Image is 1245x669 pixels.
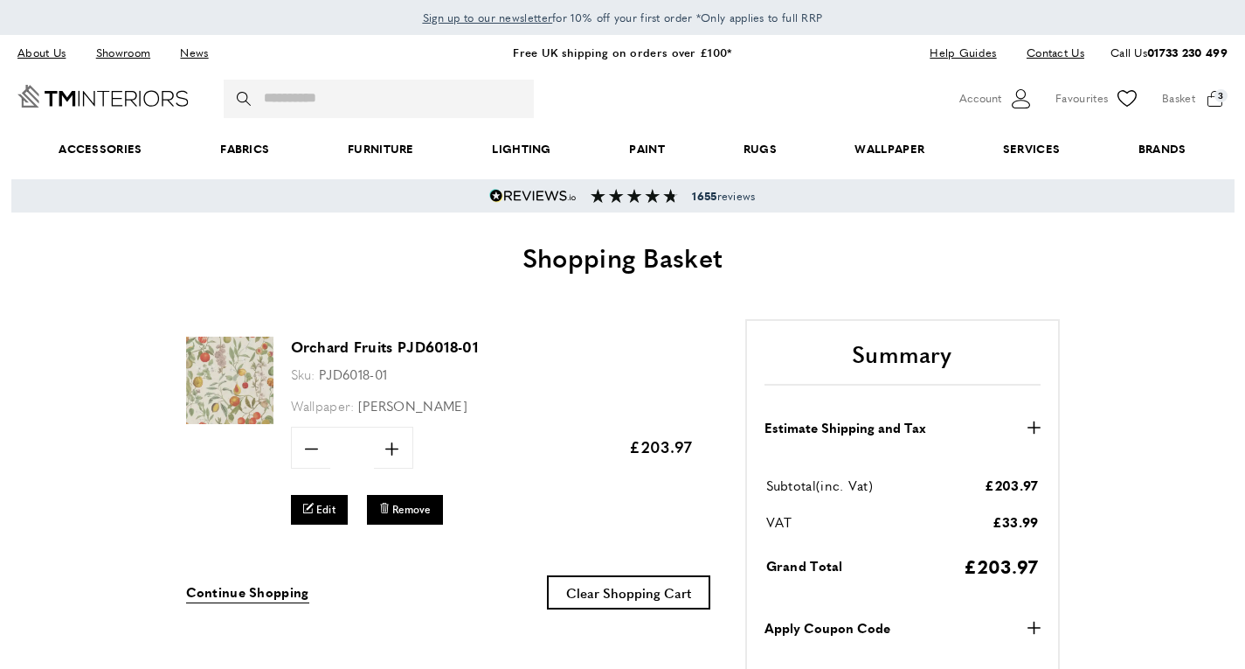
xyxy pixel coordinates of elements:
[522,238,723,275] span: Shopping Basket
[489,189,577,203] img: Reviews.io 5 stars
[237,80,254,118] button: Search
[19,122,181,176] span: Accessories
[358,396,467,415] span: [PERSON_NAME]
[513,44,731,60] a: Free UK shipping on orders over £100*
[367,495,443,524] button: Remove Orchard Fruits PJD6018-01
[291,495,349,524] a: Edit Orchard Fruits PJD6018-01
[766,556,843,575] span: Grand Total
[566,583,691,602] span: Clear Shopping Cart
[766,512,792,531] span: VAT
[291,365,315,383] span: Sku:
[629,436,692,457] span: £203.97
[316,502,335,517] span: Edit
[816,476,873,494] span: (inc. Vat)
[1055,86,1140,112] a: Favourites
[964,553,1038,579] span: £203.97
[964,122,1099,176] a: Services
[308,122,453,176] a: Furniture
[547,575,710,610] button: Clear Shopping Cart
[1099,122,1225,176] a: Brands
[1110,44,1228,62] p: Call Us
[1055,89,1108,108] span: Favourites
[186,582,309,601] span: Continue Shopping
[591,189,678,203] img: Reviews section
[423,10,553,25] span: Sign up to our newsletter
[423,9,553,26] a: Sign up to our newsletter
[453,122,591,176] a: Lighting
[959,86,1034,112] button: Customer Account
[692,189,755,203] span: reviews
[766,476,816,494] span: Subtotal
[764,417,926,438] strong: Estimate Shipping and Tax
[1013,41,1084,65] a: Contact Us
[993,512,1039,531] span: £33.99
[764,617,890,638] strong: Apply Coupon Code
[704,122,816,176] a: Rugs
[816,122,964,176] a: Wallpaper
[916,41,1009,65] a: Help Guides
[319,365,387,383] span: PJD6018-01
[291,337,479,357] a: Orchard Fruits PJD6018-01
[83,41,163,65] a: Showroom
[167,41,221,65] a: News
[591,122,704,176] a: Paint
[1147,44,1228,60] a: 01733 230 499
[186,337,273,424] img: Orchard Fruits PJD6018-01
[17,41,79,65] a: About Us
[423,10,823,25] span: for 10% off your first order *Only applies to full RRP
[181,122,308,176] a: Fabrics
[764,417,1041,438] button: Estimate Shipping and Tax
[764,338,1041,386] h2: Summary
[186,582,309,603] a: Continue Shopping
[692,188,716,204] strong: 1655
[764,617,1041,638] button: Apply Coupon Code
[985,476,1038,494] span: £203.97
[392,502,431,517] span: Remove
[291,396,355,415] span: Wallpaper:
[186,412,273,427] a: Orchard Fruits PJD6018-01
[959,89,1001,108] span: Account
[17,85,189,108] a: Go to Home page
